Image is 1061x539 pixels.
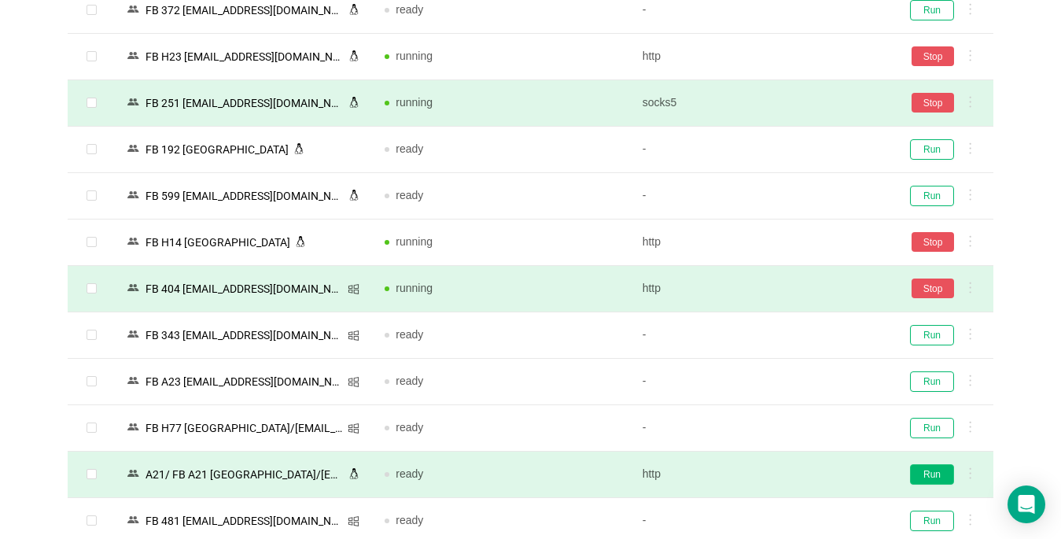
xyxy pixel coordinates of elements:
[396,514,423,526] span: ready
[396,235,433,248] span: running
[910,418,954,438] button: Run
[348,423,359,434] i: icon: windows
[630,452,887,498] td: http
[910,325,954,345] button: Run
[630,312,887,359] td: -
[348,376,359,388] i: icon: windows
[630,359,887,405] td: -
[396,421,423,434] span: ready
[396,328,423,341] span: ready
[141,139,293,160] div: FB 192 [GEOGRAPHIC_DATA]
[141,464,348,485] div: А21/ FB A21 [GEOGRAPHIC_DATA]/[EMAIL_ADDRESS][DOMAIN_NAME]
[630,34,887,80] td: http
[348,283,359,295] i: icon: windows
[912,232,954,252] button: Stop
[396,50,433,62] span: running
[630,405,887,452] td: -
[910,371,954,392] button: Run
[912,279,954,298] button: Stop
[630,173,887,220] td: -
[141,232,295,253] div: FB H14 [GEOGRAPHIC_DATA]
[910,186,954,206] button: Run
[141,511,348,531] div: FB 481 [EMAIL_ADDRESS][DOMAIN_NAME]
[910,139,954,160] button: Run
[141,418,348,438] div: FB Н77 [GEOGRAPHIC_DATA]/[EMAIL_ADDRESS][DOMAIN_NAME]
[630,220,887,266] td: http
[630,266,887,312] td: http
[1008,485,1045,523] div: Open Intercom Messenger
[396,3,423,16] span: ready
[910,511,954,531] button: Run
[912,93,954,113] button: Stop
[912,46,954,66] button: Stop
[396,96,433,109] span: running
[396,375,423,387] span: ready
[396,189,423,201] span: ready
[141,93,348,113] div: FB 251 [EMAIL_ADDRESS][DOMAIN_NAME]
[141,46,348,67] div: FB Н23 [EMAIL_ADDRESS][DOMAIN_NAME]
[141,325,348,345] div: FB 343 [EMAIL_ADDRESS][DOMAIN_NAME]
[141,279,348,299] div: FB 404 [EMAIL_ADDRESS][DOMAIN_NAME]
[141,371,348,392] div: FB A23 [EMAIL_ADDRESS][DOMAIN_NAME]
[141,186,348,206] div: FB 599 [EMAIL_ADDRESS][DOMAIN_NAME]
[348,330,359,341] i: icon: windows
[396,282,433,294] span: running
[910,464,954,485] button: Run
[396,142,423,155] span: ready
[348,515,359,527] i: icon: windows
[396,467,423,480] span: ready
[630,127,887,173] td: -
[630,80,887,127] td: socks5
